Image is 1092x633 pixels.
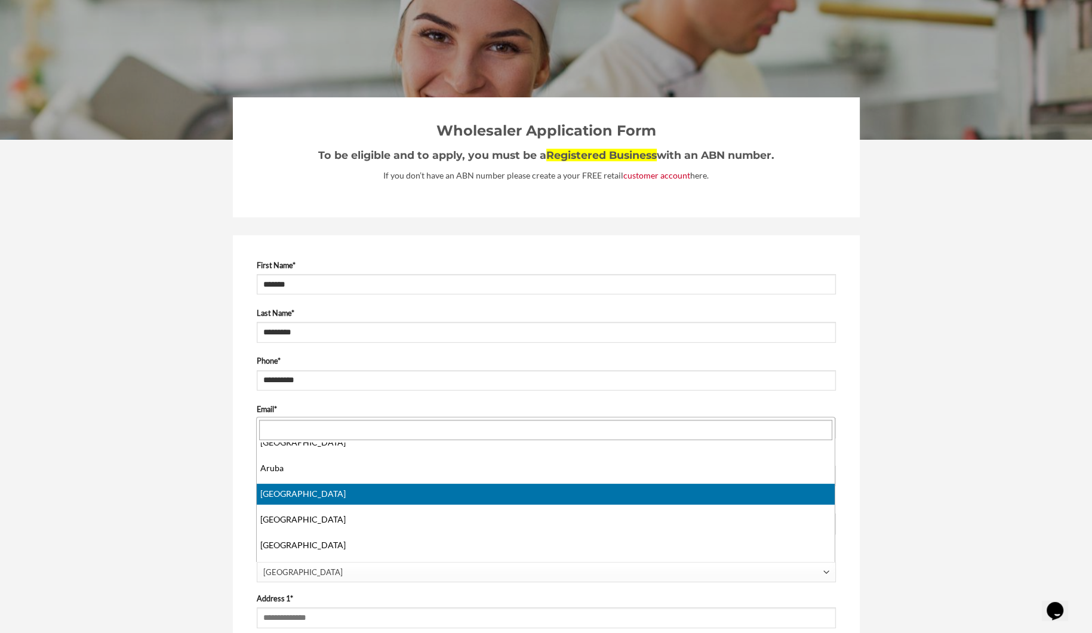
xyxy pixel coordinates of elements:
[436,122,656,139] strong: Wholesaler Application Form
[257,592,836,604] label: Address 1
[257,147,836,164] h3: To be eligible and to apply, you must be a with an ABN number.
[257,484,835,505] li: [GEOGRAPHIC_DATA]
[546,149,657,161] strong: Registered Business
[257,307,836,319] label: Last Name
[1042,585,1080,621] iframe: chat widget
[257,561,835,582] li: [GEOGRAPHIC_DATA]
[257,509,835,530] li: [GEOGRAPHIC_DATA]
[257,355,836,367] label: Phone
[257,432,835,453] li: [GEOGRAPHIC_DATA]
[257,458,835,479] li: Aruba
[263,563,824,582] span: Australia
[257,169,836,183] p: If you don’t have an ABN number please create a your FREE retail here.
[257,259,836,271] label: First Name
[257,562,836,582] span: Australia
[623,170,690,180] a: customer account
[257,403,836,415] label: Email
[257,535,835,556] li: [GEOGRAPHIC_DATA]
